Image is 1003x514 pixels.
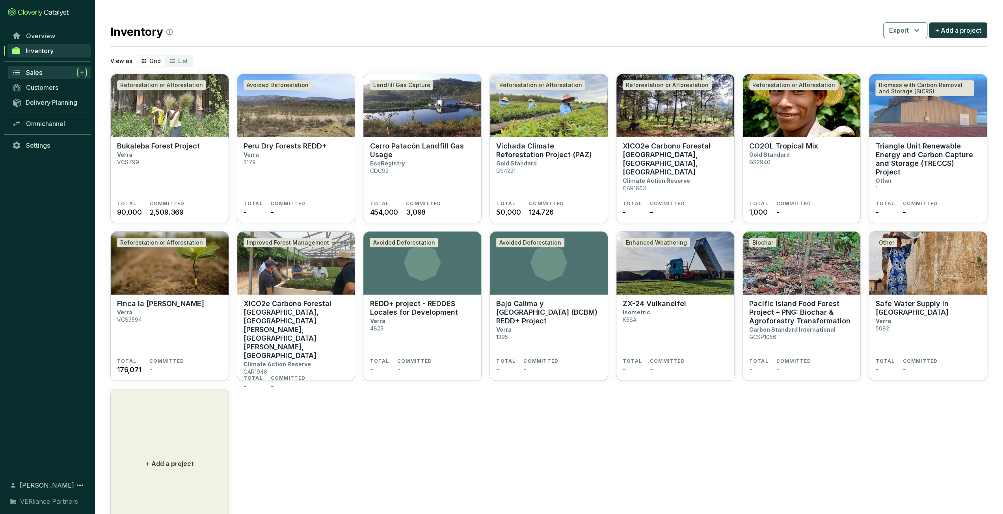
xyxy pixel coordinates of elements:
[489,74,608,223] a: Vichada Climate Reforestation Project (PAZ)Reforestation or AfforestationVichada Climate Reforest...
[875,177,891,184] p: Other
[8,117,91,130] a: Omnichannel
[523,364,527,375] span: -
[244,200,263,207] span: TOTAL
[883,22,927,38] button: Export
[903,364,906,375] span: -
[244,80,312,90] div: Avoided Deforestation
[237,74,355,223] a: Peru Dry Forests REDD+Avoided DeforestationPeru Dry Forests REDD+Verra3179TOTAL-COMMITTED-
[7,44,91,58] a: Inventory
[117,207,142,217] span: 90,000
[8,29,91,43] a: Overview
[244,381,247,392] span: -
[110,74,229,223] a: Bukaleba Forest ProjectReforestation or AfforestationBukaleba Forest ProjectVerraVCS799TOTAL90,00...
[370,358,389,364] span: TOTAL
[776,207,780,217] span: -
[875,358,895,364] span: TOTAL
[875,200,895,207] span: TOTAL
[875,185,877,191] p: 1
[136,55,193,67] div: segmented control
[869,232,987,295] img: Safe Water Supply in Zambia
[749,326,836,333] p: Carbon Standard International
[244,238,332,247] div: Improved Forest Management
[623,207,626,217] span: -
[929,22,987,38] button: + Add a project
[110,57,132,65] p: View as
[496,238,564,247] div: Avoided Deforestation
[363,74,481,137] img: Cerro Patacón Landfill Gas Usage
[623,185,646,191] p: CAR1663
[244,151,259,158] p: Verra
[490,74,608,137] img: Vichada Climate Reforestation Project (PAZ)
[150,207,184,217] span: 2,509.369
[776,358,811,364] span: COMMITTED
[496,358,515,364] span: TOTAL
[776,364,780,375] span: -
[496,364,499,375] span: -
[370,200,389,207] span: TOTAL
[8,81,91,94] a: Customers
[875,80,974,96] div: Biomass with Carbon Removal and Storage (BiCRS)
[875,317,891,324] p: Verra
[875,325,889,332] p: 5082
[889,26,909,35] span: Export
[370,364,373,375] span: -
[749,358,769,364] span: TOTAL
[271,375,306,381] span: COMMITTED
[149,358,184,364] span: COMMITTED
[117,142,200,150] p: Bukaleba Forest Project
[650,358,685,364] span: COMMITTED
[496,142,601,159] p: Vichada Climate Reforestation Project (PAZ)
[111,74,229,137] img: Bukaleba Forest Project
[237,231,355,381] a: XICO2e Carbono Forestal Ejido Noh Bec, Municipio de Felipe Carrillo Puerto, Estado de Quintana Ro...
[244,207,247,217] span: -
[875,238,897,247] div: Other
[650,200,685,207] span: COMMITTED
[26,98,77,106] span: Delivery Planning
[623,200,642,207] span: TOTAL
[370,167,388,174] p: CDC92
[26,32,55,40] span: Overview
[496,167,515,174] p: GS4221
[244,361,311,367] p: Climate Action Reserve
[496,334,508,340] p: 1395
[903,358,938,364] span: COMMITTED
[903,207,906,217] span: -
[8,139,91,152] a: Settings
[117,299,204,308] p: Finca la [PERSON_NAME]
[26,120,65,128] span: Omnichannel
[271,207,274,217] span: -
[743,232,861,295] img: Pacific Island Food Forest Project – PNG: Biochar & Agroforestry Transformation
[496,200,515,207] span: TOTAL
[623,316,636,323] p: K5SA
[117,358,136,364] span: TOTAL
[26,84,58,91] span: Customers
[20,481,74,490] span: [PERSON_NAME]
[529,200,564,207] span: COMMITTED
[117,151,132,158] p: Verra
[397,358,432,364] span: COMMITTED
[749,364,752,375] span: -
[117,80,206,90] div: Reforestation or Afforestation
[749,200,769,207] span: TOTAL
[397,364,400,375] span: -
[650,207,653,217] span: -
[146,459,194,468] p: + Add a project
[749,334,776,340] p: GCSP1056
[623,309,650,315] p: Isometric
[370,142,475,159] p: Cerro Patacón Landfill Gas Usage
[178,58,188,64] span: List
[496,207,521,217] span: 50,000
[903,200,938,207] span: COMMITTED
[244,299,349,360] p: XICO2e Carbono Forestal [GEOGRAPHIC_DATA], [GEOGRAPHIC_DATA][PERSON_NAME], [GEOGRAPHIC_DATA][PERS...
[370,325,383,332] p: 4823
[26,47,54,55] span: Inventory
[363,231,482,381] a: Avoided DeforestationREDD+ project - REDDES Locales for DevelopmentVerra4823TOTAL-COMMITTED-
[8,66,91,79] a: Sales
[117,364,141,375] span: 176,071
[749,159,770,165] p: GS2940
[406,200,441,207] span: COMMITTED
[749,238,776,247] div: Biochar
[935,26,981,35] span: + Add a project
[749,80,838,90] div: Reforestation or Afforestation
[20,497,78,506] span: VERliance Partners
